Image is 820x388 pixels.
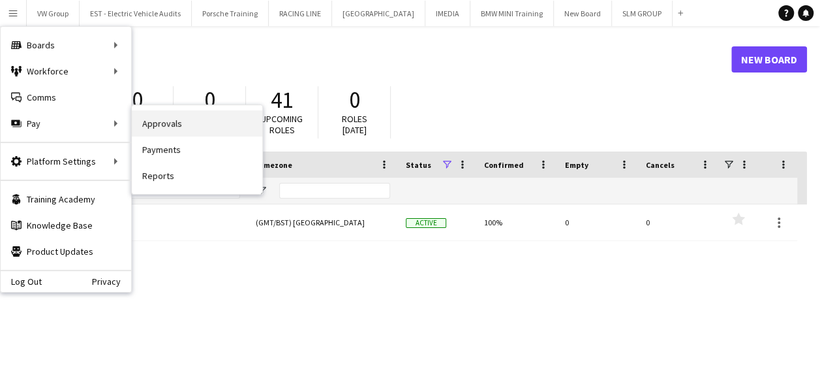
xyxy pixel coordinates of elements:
span: Empty [565,160,588,170]
span: Status [406,160,431,170]
button: RACING LINE [269,1,332,26]
a: Training Academy [1,186,131,212]
button: BMW MINI Training [470,1,554,26]
span: Upcoming roles [261,113,303,136]
button: New Board [554,1,612,26]
div: 100% [476,204,557,240]
a: Privacy [92,276,131,287]
div: 0 [638,204,719,240]
button: VW Group [27,1,80,26]
a: Knowledge Base [1,212,131,238]
button: EST - Electric Vehicle Audits [80,1,192,26]
button: SLM GROUP [612,1,673,26]
span: 0 [132,86,143,114]
div: (GMT/BST) [GEOGRAPHIC_DATA] [248,204,398,240]
div: Boards [1,32,131,58]
span: 0 [349,86,360,114]
div: Platform Settings [1,148,131,174]
a: Product Updates [1,238,131,265]
input: Timezone Filter Input [279,183,390,199]
button: Porsche Training [192,1,269,26]
span: Cancels [646,160,675,170]
div: Workforce [1,58,131,84]
div: Pay [1,110,131,137]
span: Timezone [256,160,292,170]
a: Log Out [1,276,42,287]
a: Comms [1,84,131,110]
span: Active [406,218,446,228]
span: 0 [204,86,215,114]
button: [GEOGRAPHIC_DATA] [332,1,425,26]
h1: Boards [23,50,731,69]
a: Payments [132,137,262,163]
span: Confirmed [484,160,524,170]
a: New Board [731,46,807,73]
span: 41 [271,86,293,114]
span: Roles [DATE] [342,113,367,136]
a: Porsche Training [31,204,240,241]
div: 0 [557,204,638,240]
button: IMEDIA [425,1,470,26]
a: Approvals [132,110,262,137]
a: Reports [132,163,262,189]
